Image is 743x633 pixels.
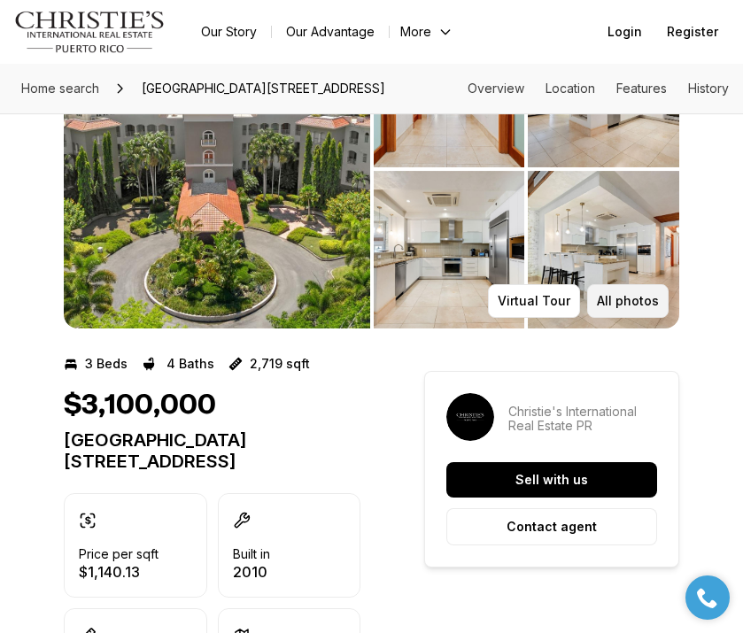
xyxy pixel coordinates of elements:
button: 4 Baths [142,350,214,378]
li: 2 of 11 [374,10,680,328]
p: Built in [233,547,270,561]
div: Listing Photos [64,10,679,328]
span: Home search [21,81,99,96]
p: Sell with us [515,473,588,487]
a: Skip to: Overview [468,81,524,96]
img: logo [14,11,166,53]
span: Login [608,25,642,39]
h1: $3,100,000 [64,389,216,422]
p: 3 Beds [85,357,128,371]
button: Sell with us [446,462,657,498]
span: Register [667,25,718,39]
a: Skip to: Location [546,81,595,96]
p: Price per sqft [79,547,159,561]
button: Virtual Tour [488,284,580,318]
button: View image gallery [528,171,679,328]
li: 1 of 11 [64,10,370,328]
a: Our Story [187,19,271,44]
button: View image gallery [64,10,370,328]
a: Skip to: Features [616,81,667,96]
p: All photos [597,294,659,308]
span: [GEOGRAPHIC_DATA][STREET_ADDRESS] [135,74,392,103]
nav: Page section menu [468,81,729,96]
p: Christie's International Real Estate PR [508,405,657,433]
button: View image gallery [374,171,525,328]
a: Skip to: History [688,81,729,96]
button: Contact agent [446,508,657,545]
a: Home search [14,74,106,103]
button: More [390,19,464,44]
p: 2,719 sqft [250,357,310,371]
button: Login [597,14,653,50]
p: Virtual Tour [498,294,570,308]
p: 2010 [233,565,270,579]
button: All photos [587,284,669,318]
button: Register [656,14,729,50]
a: Our Advantage [272,19,389,44]
p: 4 Baths [166,357,214,371]
p: Contact agent [507,520,597,534]
p: $1,140.13 [79,565,159,579]
p: [GEOGRAPHIC_DATA][STREET_ADDRESS] [64,429,360,472]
